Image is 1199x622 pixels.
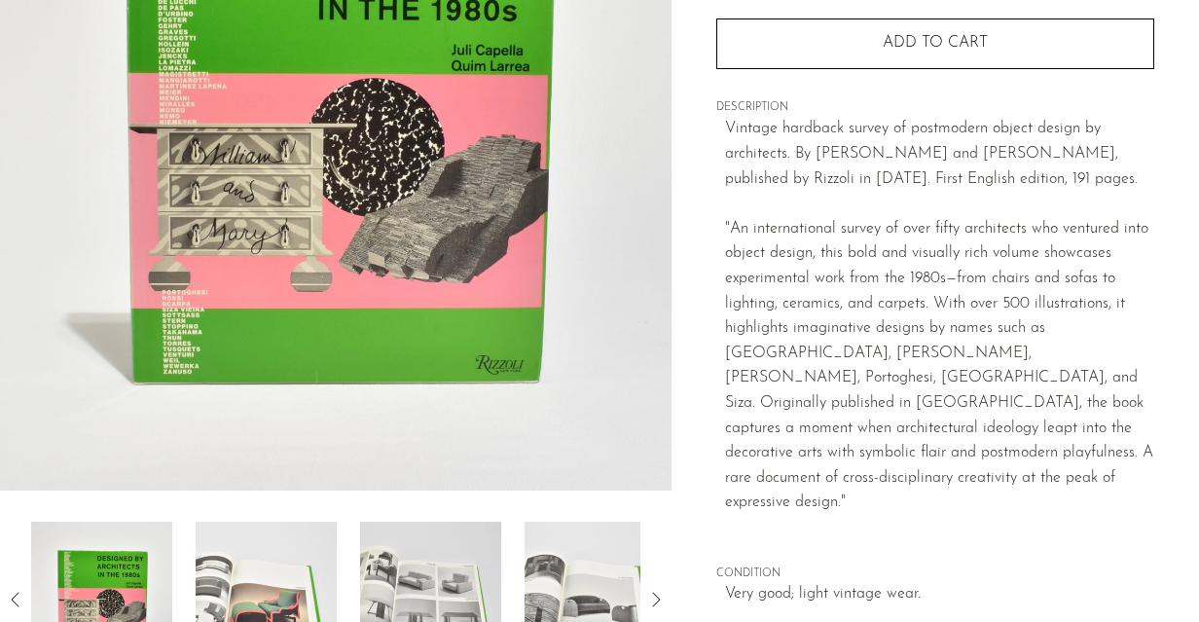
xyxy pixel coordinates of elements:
span: DESCRIPTION [716,99,1154,117]
span: CONDITION [716,566,1154,583]
button: Add to cart [716,18,1154,69]
p: Vintage hardback survey of postmodern object design by architects. By [PERSON_NAME] and [PERSON_N... [725,117,1154,516]
span: Add to cart [883,35,988,51]
span: Very good; light vintage wear. [725,582,1154,607]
